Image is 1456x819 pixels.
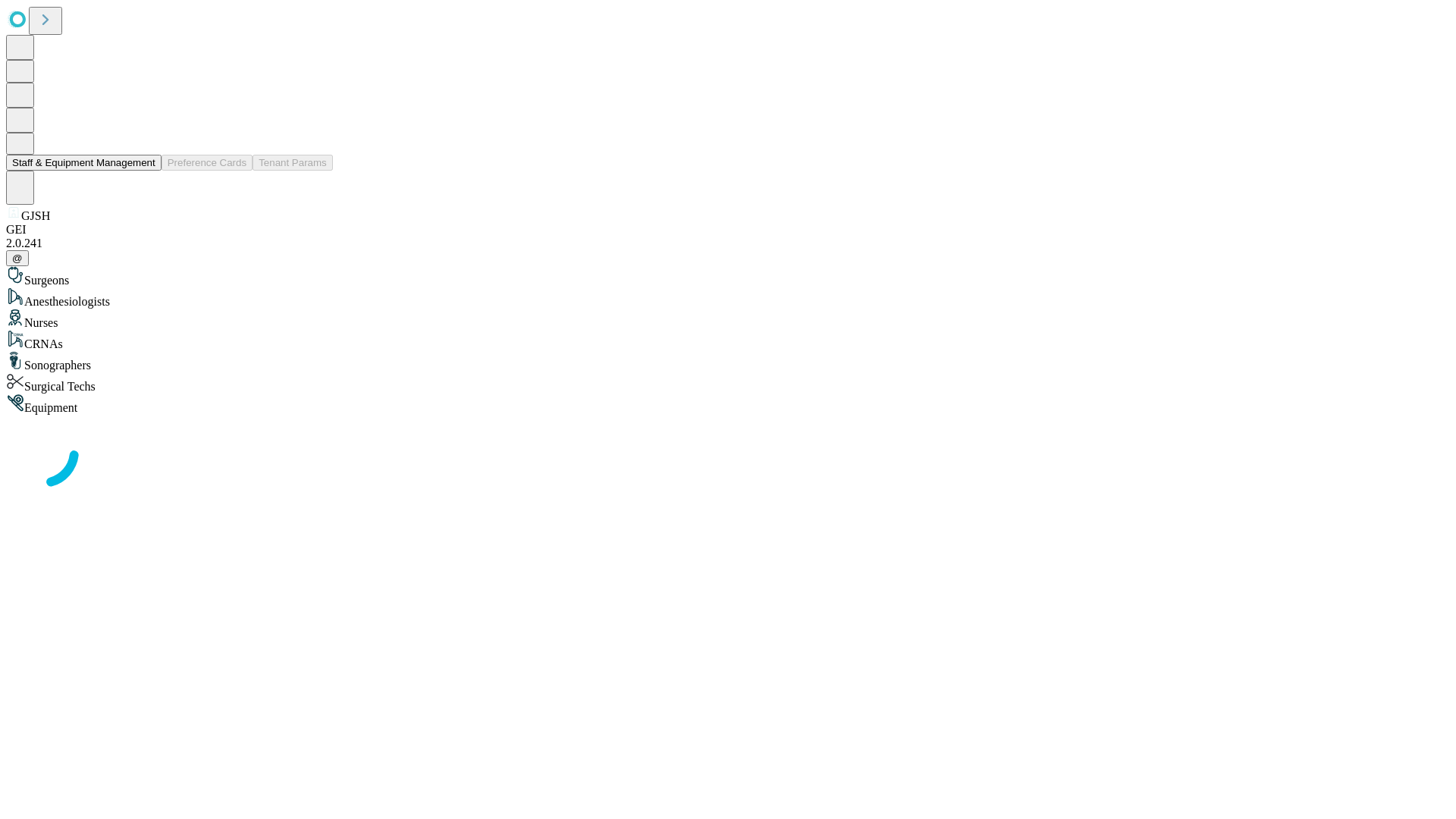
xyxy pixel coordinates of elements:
[6,351,1450,372] div: Sonographers
[6,250,29,266] button: @
[6,330,1450,351] div: CRNAs
[6,372,1450,394] div: Surgical Techs
[21,209,50,222] span: GJSH
[6,394,1450,415] div: Equipment
[6,155,162,171] button: Staff & Equipment Management
[6,223,1450,237] div: GEI
[6,287,1450,309] div: Anesthesiologists
[253,155,333,171] button: Tenant Params
[162,155,253,171] button: Preference Cards
[6,237,1450,250] div: 2.0.241
[6,266,1450,287] div: Surgeons
[12,253,23,264] span: @
[6,309,1450,330] div: Nurses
